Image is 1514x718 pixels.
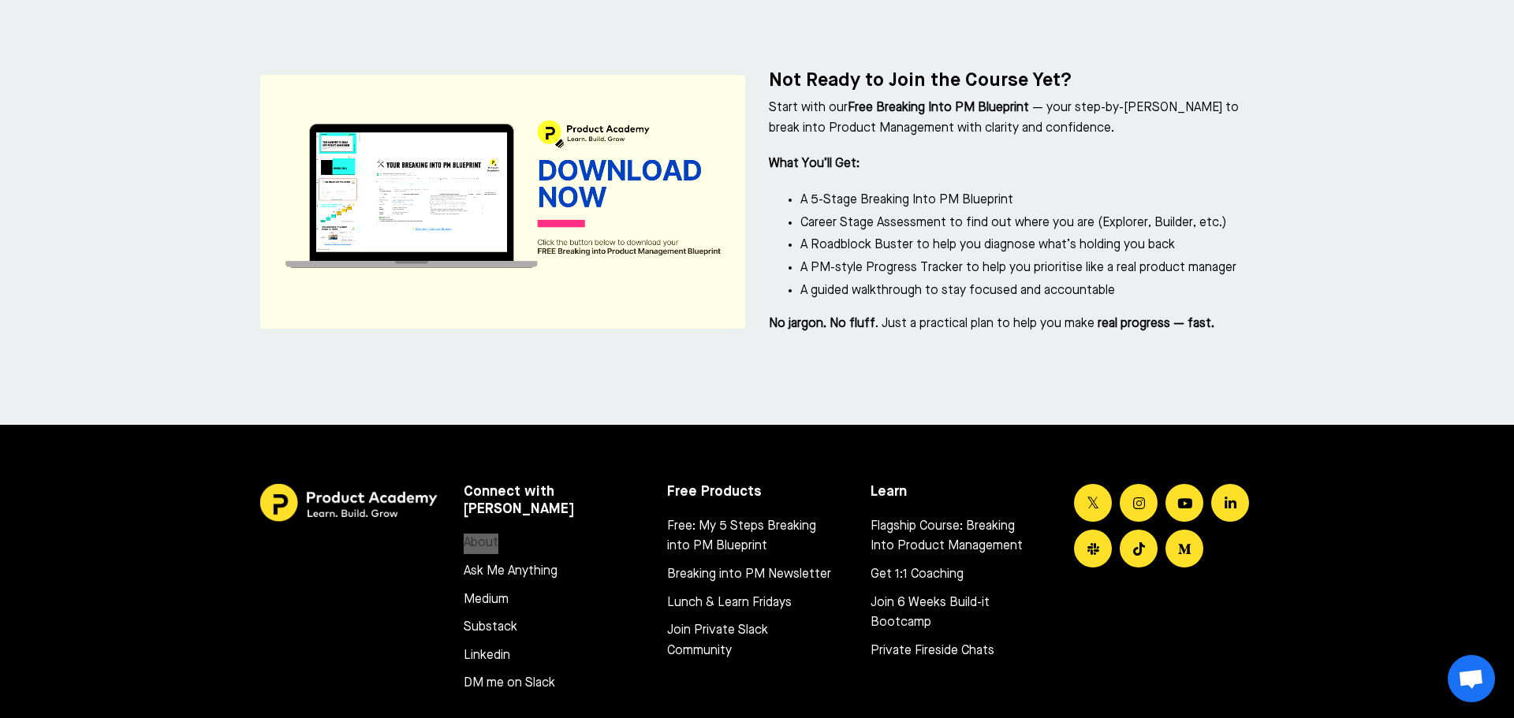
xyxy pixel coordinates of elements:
a: Substack [464,618,628,638]
p: Start with our — your step-by-[PERSON_NAME] to break into Product Management with clarity and con... [769,99,1254,139]
strong: Free Breaking Into PM Blueprint [848,102,1029,114]
li: A PM-style Progress Tracker to help you prioritise like a real product manager [800,259,1254,279]
a: Flagship Course: Breaking Into Product Management [871,517,1035,557]
a: Breaking into PM Newsletter [667,565,831,586]
a: Get 1:1 Coaching [871,565,1035,586]
h4: Not Ready to Join the Course Yet? [769,69,1254,92]
a: Private Fireside Chats [871,642,1035,662]
a: Medium [464,590,628,611]
img: df68376-8258-07d5-c00a-a20e8e0211_a1d263bd-4c14-4ce4-aa32-607787f73233.png [260,75,745,329]
a: Join 6 Weeks Build-it Bootcamp [871,593,1035,634]
h5: Connect with [PERSON_NAME] [464,484,643,518]
a: Lunch & Learn Fridays [667,593,831,614]
li: Career Stage Assessment to find out where you are (Explorer, Builder, etc.) [800,214,1254,234]
strong: What You’ll Get: [769,158,860,170]
a: Linkedin [464,646,628,667]
a: Ask Me Anything [464,562,628,582]
h5: Learn [871,484,1050,501]
a: Free: My 5 Steps Breaking into PM Blueprint [667,517,831,557]
h5: Free Products [667,484,847,501]
a: Join Private Slack Community [667,621,831,661]
strong: real progress — fast. [1094,318,1214,330]
p: . Just a practical plan to help you make [769,314,1254,335]
strong: No jargon. No fluff [769,318,875,330]
li: A Roadblock Buster to help you diagnose what’s holding you back [800,236,1254,256]
a: DM me on Slack [464,674,628,694]
a: Open chat [1448,655,1495,702]
li: A guided walkthrough to stay focused and accountable [800,281,1254,302]
li: A 5-Stage Breaking Into PM Blueprint [800,191,1254,211]
a: About [464,534,628,554]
